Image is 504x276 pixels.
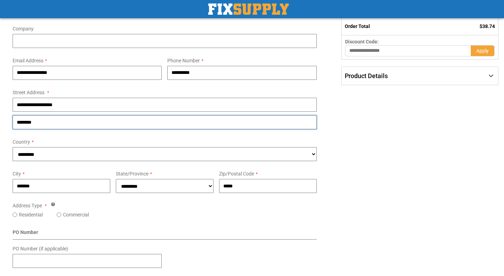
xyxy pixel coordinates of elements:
label: Residential [19,211,43,218]
label: Commercial [63,211,89,218]
span: Zip/Postal Code [219,171,254,177]
div: PO Number [13,229,317,240]
span: Apply [476,48,489,54]
span: Street Address [13,90,44,95]
strong: Order Total [345,23,370,29]
span: Phone Number [167,58,200,63]
span: Email Address [13,58,43,63]
img: Fix Industrial Supply [208,4,289,15]
span: $38.74 [479,23,495,29]
span: City [13,171,21,177]
span: Discount Code: [345,39,379,44]
a: store logo [208,4,289,15]
span: Product Details [345,72,388,80]
span: Company [13,26,34,32]
button: Apply [471,45,495,56]
span: Address Type [13,203,42,208]
span: PO Number (if applicable) [13,246,68,251]
span: State/Province [116,171,148,177]
span: Country [13,139,30,145]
